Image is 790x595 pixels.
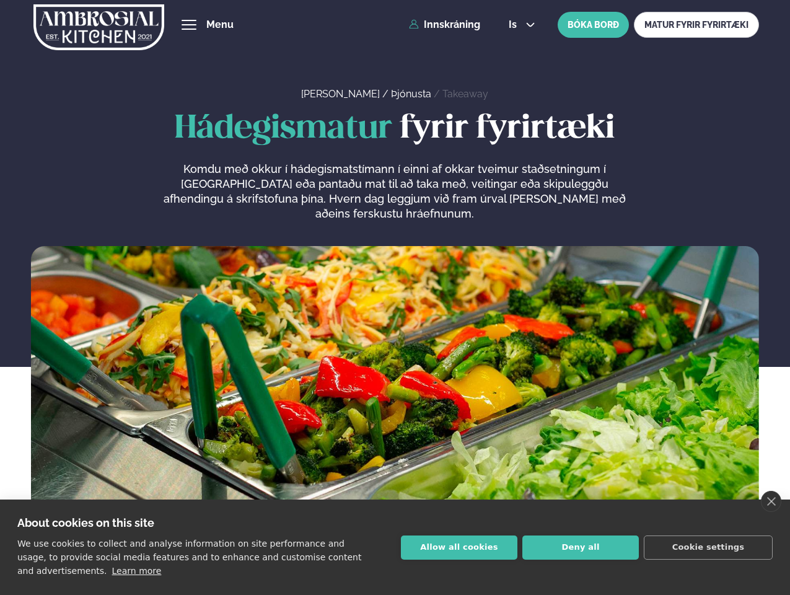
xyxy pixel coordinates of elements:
span: / [382,88,391,100]
span: Hádegismatur [175,113,392,144]
a: [PERSON_NAME] [301,88,380,100]
a: Takeaway [442,88,488,100]
button: hamburger [182,17,196,32]
a: close [761,491,781,512]
button: Deny all [522,535,639,560]
span: / [434,88,442,100]
img: image alt [31,246,759,544]
p: We use cookies to collect and analyse information on site performance and usage, to provide socia... [17,539,361,576]
button: Cookie settings [644,535,773,560]
strong: About cookies on this site [17,516,154,529]
a: MATUR FYRIR FYRIRTÆKI [634,12,759,38]
button: is [499,20,545,30]
button: Allow all cookies [401,535,517,560]
p: Komdu með okkur í hádegismatstímann í einni af okkar tveimur staðsetningum í [GEOGRAPHIC_DATA] eð... [160,162,629,221]
h1: fyrir fyrirtæki [31,111,759,147]
a: Innskráning [409,19,480,30]
img: logo [33,2,164,53]
a: Learn more [112,566,162,576]
a: Þjónusta [391,88,431,100]
button: BÓKA BORÐ [558,12,629,38]
span: is [509,20,520,30]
